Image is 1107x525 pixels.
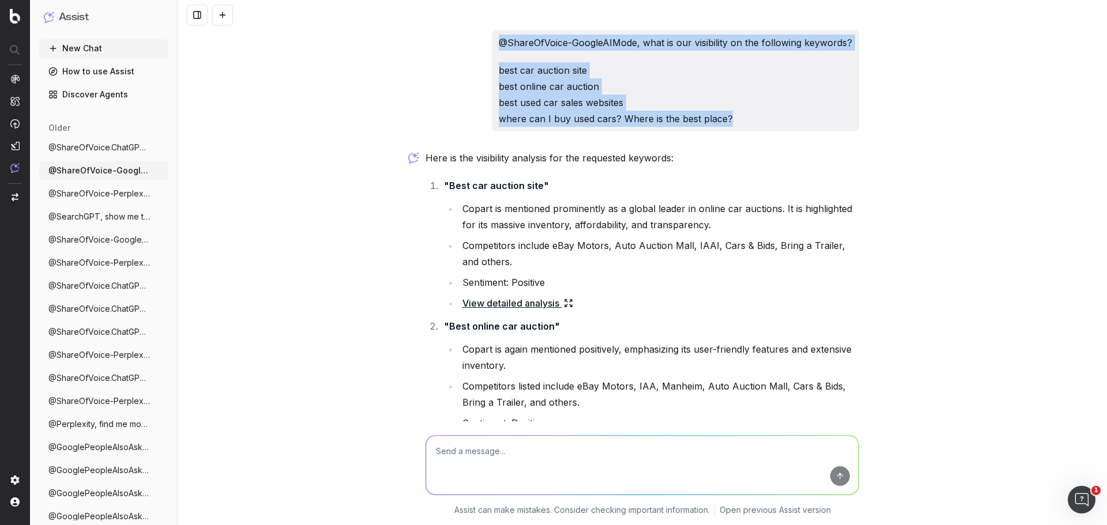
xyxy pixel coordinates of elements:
button: Assist [44,9,164,25]
button: New Chat [39,39,168,58]
img: Botify assist logo [408,152,419,164]
img: Analytics [10,74,20,84]
button: @ShareOfVoice.ChatGPT, what is our visib [39,369,168,387]
strong: "Best car auction site" [444,180,549,191]
span: older [48,122,70,134]
a: How to use Assist [39,62,168,81]
span: @ShareOfVoice.ChatGPT, what is our visib [48,326,150,338]
li: Sentiment: Positive [459,415,859,431]
img: Botify logo [10,9,20,24]
button: @ShareOfVoice-GoogleAIMode, what is our [39,161,168,180]
span: @GooglePeopleAlsoAsk, What are the top ' [48,464,150,476]
img: Setting [10,475,20,485]
span: @GooglePeopleAlsoAsk, What are the top ' [48,511,150,522]
span: @ShareOfVoice.ChatGPT, what is our visib [48,372,150,384]
img: Assist [44,12,54,22]
li: Sentiment: Positive [459,274,859,290]
li: Copart is mentioned prominently as a global leader in online car auctions. It is highlighted for ... [459,201,859,233]
span: @ShareOfVoice.ChatGPT, what is our visib [48,303,150,315]
li: Competitors include eBay Motors, Auto Auction Mall, IAAI, Cars & Bids, Bring a Trailer, and others. [459,237,859,270]
img: Assist [10,163,20,173]
li: Competitors listed include eBay Motors, IAA, Manheim, Auto Auction Mall, Cars & Bids, Bring a Tra... [459,378,859,410]
img: Studio [10,141,20,150]
strong: "Best online car auction" [444,320,560,332]
button: @ShareOfVoice-Perplexity, what is our vi [39,254,168,272]
img: Activation [10,119,20,129]
button: @ShareOfVoice-Perplexity, what is our vi [39,392,168,410]
button: @ShareOfVoice.ChatGPT, what is our visib [39,277,168,295]
button: @Perplexity, find me most popular questi [39,415,168,433]
span: 1 [1091,486,1101,495]
span: @SearchGPT, show me the best way to sell [48,211,150,222]
button: @GooglePeopleAlsoAsk, What are the top ' [39,484,168,503]
a: Discover Agents [39,85,168,104]
p: Here is the visibility analysis for the requested keywords: [426,150,859,166]
button: @ShareOfVoice-Perplexity, what is our vi [39,184,168,203]
button: @SearchGPT, show me the best way to sell [39,207,168,226]
a: Open previous Assist version [720,504,831,516]
button: @ShareOfVoice-Perplexity, what is our vi [39,346,168,364]
span: @ShareOfVoice-GoogleAIMode, what is our [48,234,150,245]
button: @GooglePeopleAlsoAsk, Find me "people al [39,438,168,456]
img: My account [10,497,20,507]
button: @GooglePeopleAlsoAsk, What are the top ' [39,461,168,479]
h1: Assist [59,9,89,25]
span: @ShareOfVoice-Perplexity, what is our vi [48,349,150,361]
button: @ShareOfVoice.ChatGPT, what is our visib [39,300,168,318]
span: @GooglePeopleAlsoAsk, Find me "people al [48,441,150,453]
iframe: Intercom live chat [1068,486,1095,513]
li: Copart is again mentioned positively, emphasizing its user-friendly features and extensive invent... [459,341,859,373]
p: @ShareOfVoice-GoogleAIMode, what is our visibility on the following keywords? [499,35,852,51]
p: best car auction site best online car auction best used car sales websites where can I buy used c... [499,62,852,127]
span: @Perplexity, find me most popular questi [48,418,150,430]
button: @ShareOfVoice.ChatGPT, what is our visib [39,138,168,157]
span: @ShareOfVoice-Perplexity, what is our vi [48,395,150,407]
img: Switch project [12,193,18,201]
span: @ShareOfVoice-Perplexity, what is our vi [48,257,150,269]
span: @ShareOfVoice-Perplexity, what is our vi [48,188,150,199]
button: @ShareOfVoice.ChatGPT, what is our visib [39,323,168,341]
img: Intelligence [10,96,20,106]
button: @ShareOfVoice-GoogleAIMode, what is our [39,231,168,249]
span: @ShareOfVoice-GoogleAIMode, what is our [48,165,150,176]
p: Assist can make mistakes. Consider checking important information. [454,504,710,516]
span: @ShareOfVoice.ChatGPT, what is our visib [48,142,150,153]
a: View detailed analysis [462,295,573,311]
span: @GooglePeopleAlsoAsk, What are the top ' [48,488,150,499]
span: @ShareOfVoice.ChatGPT, what is our visib [48,280,150,292]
